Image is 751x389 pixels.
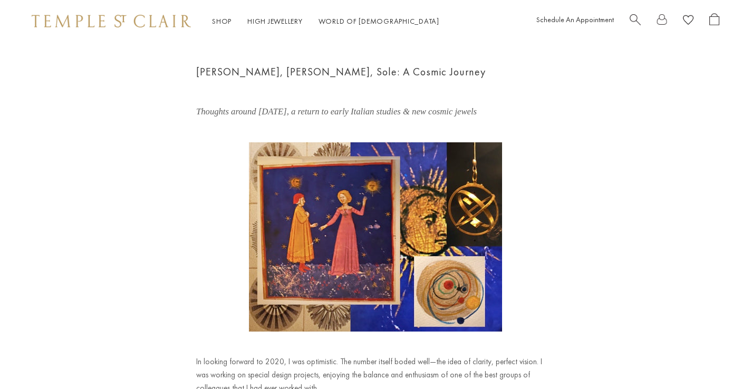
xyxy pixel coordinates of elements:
a: ShopShop [212,16,232,26]
a: World of [DEMOGRAPHIC_DATA]World of [DEMOGRAPHIC_DATA] [319,16,439,26]
h1: [PERSON_NAME], [PERSON_NAME], Sole: A Cosmic Journey [196,63,555,81]
a: Schedule An Appointment [536,15,614,24]
a: High JewelleryHigh Jewellery [247,16,303,26]
em: Thoughts around [DATE], a return to early Italian studies & new cosmic jewels [196,106,477,116]
nav: Main navigation [212,15,439,28]
a: View Wishlist [683,13,694,30]
a: Open Shopping Bag [709,13,719,30]
iframe: Gorgias live chat messenger [698,339,740,378]
img: Temple St. Clair [32,15,191,27]
a: Search [630,13,641,30]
